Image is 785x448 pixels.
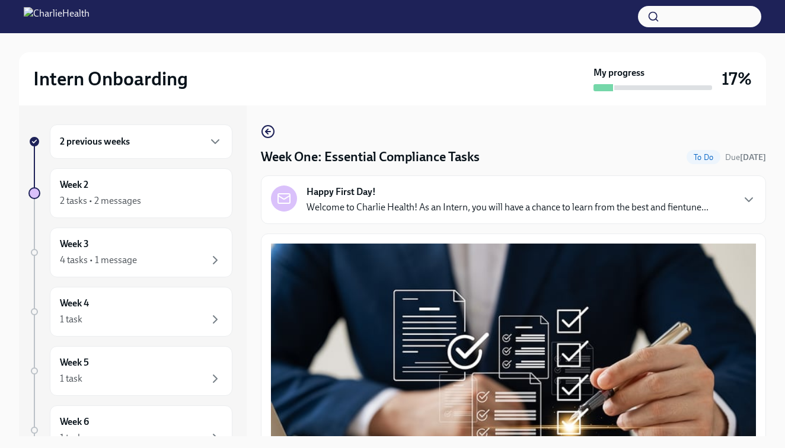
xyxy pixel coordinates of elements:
[261,148,480,166] h4: Week One: Essential Compliance Tasks
[28,168,232,218] a: Week 22 tasks • 2 messages
[60,135,130,148] h6: 2 previous weeks
[24,7,90,26] img: CharlieHealth
[725,152,766,162] span: Due
[50,124,232,159] div: 2 previous weeks
[725,152,766,163] span: September 9th, 2025 10:00
[740,152,766,162] strong: [DATE]
[722,68,752,89] h3: 17%
[60,313,82,326] div: 1 task
[307,185,376,199] strong: Happy First Day!
[33,67,188,91] h2: Intern Onboarding
[687,153,720,162] span: To Do
[60,254,137,267] div: 4 tasks • 1 message
[60,431,82,444] div: 1 task
[28,346,232,396] a: Week 51 task
[307,201,709,214] p: Welcome to Charlie Health! As an Intern, you will have a chance to learn from the best and fientu...
[60,194,141,207] div: 2 tasks • 2 messages
[60,297,89,310] h6: Week 4
[60,415,89,428] h6: Week 6
[60,372,82,385] div: 1 task
[28,287,232,337] a: Week 41 task
[593,66,644,79] strong: My progress
[60,238,89,251] h6: Week 3
[28,228,232,277] a: Week 34 tasks • 1 message
[60,178,88,191] h6: Week 2
[60,356,89,369] h6: Week 5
